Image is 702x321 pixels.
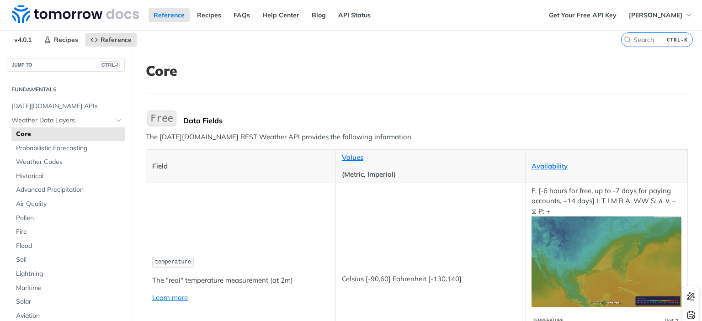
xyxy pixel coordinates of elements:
span: v4.0.1 [9,33,37,47]
span: CTRL-/ [100,61,120,68]
p: Field [152,161,330,172]
span: Historical [16,172,122,181]
span: Core [16,130,122,139]
a: Fire [11,225,125,239]
button: JUMP TOCTRL-/ [7,58,125,72]
span: Advanced Precipitation [16,185,122,195]
p: F: [-6 hours for free, up to -7 days for paying accounts, +14 days] I: T I M R A: WW S: ∧ ∨ ~ ⧖ P: + [532,186,682,307]
span: Weather Data Layers [11,116,113,125]
h2: Fundamentals [7,85,125,94]
a: Blog [307,8,331,22]
a: Soil [11,253,125,267]
a: Help Center [257,8,304,22]
span: Soil [16,255,122,264]
button: [PERSON_NAME] [624,8,697,22]
a: Advanced Precipitation [11,183,125,197]
a: Flood [11,239,125,253]
a: Get Your Free API Key [544,8,622,22]
img: Tomorrow.io Weather API Docs [12,5,139,23]
span: Expand image [532,257,682,265]
span: Recipes [54,36,78,44]
a: Solar [11,295,125,309]
span: Weather Codes [16,158,122,167]
a: [DATE][DOMAIN_NAME] APIs [7,100,125,113]
span: Solar [16,297,122,306]
a: API Status [333,8,376,22]
a: Recipes [192,8,226,22]
span: Probabilistic Forecasting [16,144,122,153]
a: Core [11,127,125,141]
p: The [DATE][DOMAIN_NAME] REST Weather API provides the following information [146,132,688,142]
a: Weather Codes [11,155,125,169]
svg: Search [624,36,631,43]
a: Maritime [11,281,125,295]
p: Celsius [-90,60] Fahrenheit [-130,140] [342,274,519,284]
a: Reference [85,33,137,47]
button: Hide subpages for Weather Data Layers [115,117,122,124]
a: FAQs [229,8,255,22]
span: Reference [101,36,132,44]
a: Values [342,153,363,162]
a: Pollen [11,211,125,225]
p: The "real" temperature measurement (at 2m) [152,275,330,286]
div: Data Fields [183,116,688,125]
a: Probabilistic Forecasting [11,142,125,155]
a: Recipes [39,33,83,47]
a: Weather Data LayersHide subpages for Weather Data Layers [7,114,125,127]
span: Flood [16,242,122,251]
span: [DATE][DOMAIN_NAME] APIs [11,102,122,111]
a: Air Quality [11,197,125,211]
span: Lightning [16,269,122,279]
span: Air Quality [16,200,122,209]
kbd: CTRL-K [665,35,690,44]
span: Pollen [16,214,122,223]
span: Fire [16,227,122,237]
a: Lightning [11,267,125,281]
span: Aviation [16,311,122,321]
a: Reference [149,8,190,22]
span: temperature [155,259,191,265]
a: Availability [532,162,568,170]
h1: Core [146,63,688,79]
a: Historical [11,169,125,183]
p: (Metric, Imperial) [342,169,519,180]
span: [PERSON_NAME] [629,11,682,19]
span: Maritime [16,284,122,293]
a: Learn more [152,293,188,302]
